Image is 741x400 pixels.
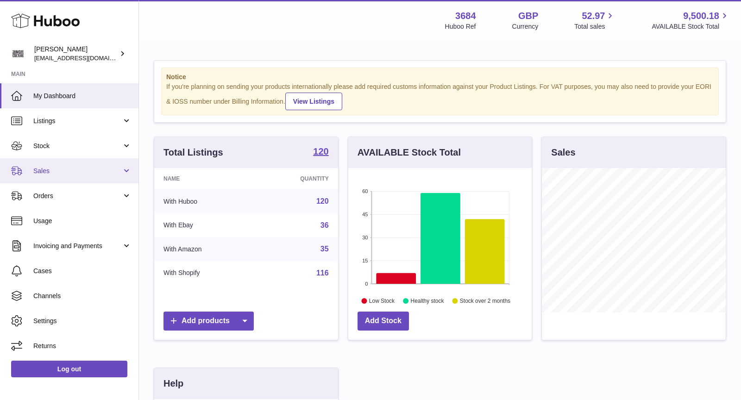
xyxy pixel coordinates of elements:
[445,22,476,31] div: Huboo Ref
[460,298,510,304] text: Stock over 2 months
[33,267,132,275] span: Cases
[512,22,539,31] div: Currency
[316,197,329,205] a: 120
[34,54,136,62] span: [EMAIL_ADDRESS][DOMAIN_NAME]
[33,117,122,125] span: Listings
[33,317,132,325] span: Settings
[154,237,255,261] td: With Amazon
[34,45,118,62] div: [PERSON_NAME]
[551,146,575,159] h3: Sales
[652,22,730,31] span: AVAILABLE Stock Total
[33,167,122,175] span: Sales
[362,212,368,217] text: 45
[33,292,132,300] span: Channels
[369,298,395,304] text: Low Stock
[154,168,255,189] th: Name
[285,93,342,110] a: View Listings
[33,217,132,225] span: Usage
[455,10,476,22] strong: 3684
[320,221,329,229] a: 36
[11,361,127,377] a: Log out
[154,189,255,213] td: With Huboo
[362,258,368,263] text: 15
[358,146,461,159] h3: AVAILABLE Stock Total
[574,10,615,31] a: 52.97 Total sales
[33,92,132,100] span: My Dashboard
[154,261,255,285] td: With Shopify
[255,168,338,189] th: Quantity
[166,82,714,110] div: If you're planning on sending your products internationally please add required customs informati...
[313,147,328,156] strong: 120
[163,377,183,390] h3: Help
[163,312,254,331] a: Add products
[365,281,368,287] text: 0
[320,245,329,253] a: 35
[518,10,538,22] strong: GBP
[574,22,615,31] span: Total sales
[163,146,223,159] h3: Total Listings
[582,10,605,22] span: 52.97
[33,142,122,150] span: Stock
[683,10,719,22] span: 9,500.18
[652,10,730,31] a: 9,500.18 AVAILABLE Stock Total
[33,242,122,250] span: Invoicing and Payments
[362,188,368,194] text: 60
[362,235,368,240] text: 30
[11,47,25,61] img: theinternationalventure@gmail.com
[33,342,132,350] span: Returns
[313,147,328,158] a: 120
[166,73,714,81] strong: Notice
[358,312,409,331] a: Add Stock
[33,192,122,200] span: Orders
[316,269,329,277] a: 116
[410,298,444,304] text: Healthy stock
[154,213,255,237] td: With Ebay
